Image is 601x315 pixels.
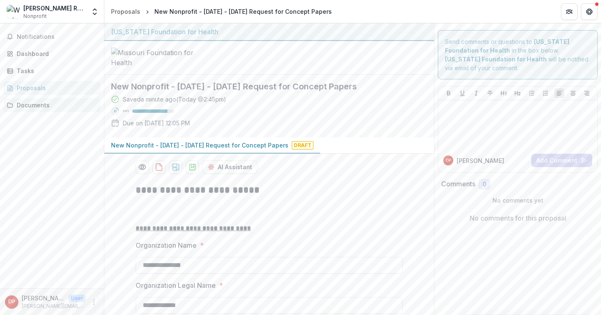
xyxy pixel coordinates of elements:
[68,295,86,302] p: User
[531,154,592,167] button: Add Comment
[17,33,97,41] span: Notifications
[17,49,94,58] div: Dashboard
[17,66,94,75] div: Tasks
[457,156,504,165] p: [PERSON_NAME]
[482,181,486,188] span: 0
[123,119,190,127] p: Due on [DATE] 12:05 PM
[108,5,335,18] nav: breadcrumb
[89,3,101,20] button: Open entity switcher
[470,213,566,223] p: No comments for this proposal
[111,81,414,91] h2: New Nonprofit - [DATE] - [DATE] Request for Concept Papers
[136,240,197,250] p: Organization Name
[111,27,427,37] div: [US_STATE] Foundation for Health
[582,88,592,98] button: Align Right
[7,5,20,18] img: Winkelmann Rx, Inc.
[186,160,199,174] button: download-proposal
[457,88,467,98] button: Underline
[485,88,495,98] button: Strike
[123,95,226,104] div: Saved a minute ago ( Today @ 2:45pm )
[499,88,509,98] button: Heading 1
[3,64,101,78] a: Tasks
[202,160,258,174] button: AI Assistant
[445,56,547,63] strong: [US_STATE] Foundation for Health
[22,302,86,310] p: [PERSON_NAME][EMAIL_ADDRESS][DOMAIN_NAME]
[154,7,332,16] div: New Nonprofit - [DATE] - [DATE] Request for Concept Papers
[23,13,47,20] span: Nonprofit
[438,30,598,79] div: Send comments or questions to in the box below. will be notified via email of your comment.
[23,4,86,13] div: [PERSON_NAME] Rx, Inc.
[540,88,550,98] button: Ordered List
[111,7,140,16] div: Proposals
[136,280,216,290] p: Organization Legal Name
[111,48,194,68] img: Missouri Foundation for Health
[581,3,598,20] button: Get Help
[441,180,475,188] h2: Comments
[513,88,523,98] button: Heading 2
[471,88,481,98] button: Italicize
[108,5,144,18] a: Proposals
[3,47,101,61] a: Dashboard
[17,101,94,109] div: Documents
[441,196,594,205] p: No comments yet
[3,30,101,43] button: Notifications
[8,299,15,305] div: Dmitri Postnov
[3,98,101,112] a: Documents
[89,297,99,307] button: More
[527,88,537,98] button: Bullet List
[17,84,94,92] div: Proposals
[444,88,454,98] button: Bold
[22,294,65,302] p: [PERSON_NAME]
[123,108,129,114] p: 84 %
[169,160,182,174] button: download-proposal
[136,160,149,174] button: Preview 41e67dd0-7de3-4506-8c91-c984af7964b9-0.pdf
[292,141,313,150] span: Draft
[152,160,166,174] button: download-proposal
[561,3,578,20] button: Partners
[446,158,451,163] div: Dmitri Postnov
[554,88,564,98] button: Align Left
[3,81,101,95] a: Proposals
[568,88,578,98] button: Align Center
[111,141,288,150] p: New Nonprofit - [DATE] - [DATE] Request for Concept Papers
